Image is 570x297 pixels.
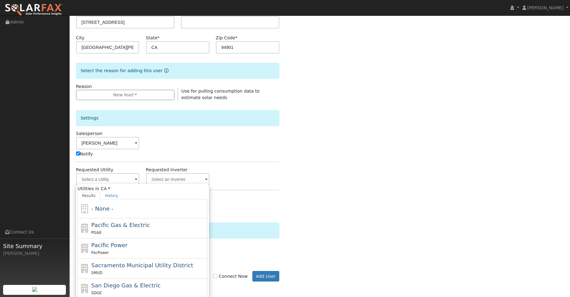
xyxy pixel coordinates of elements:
button: New lead [76,90,174,100]
span: Required [157,35,160,40]
a: Results [78,192,101,199]
span: PacPower [91,251,109,255]
a: Reason for new user [163,68,169,73]
label: Zip Code [216,35,238,41]
input: Select a User [76,137,139,149]
label: Reason [76,83,92,90]
input: Notify [76,151,80,155]
div: Select the reason for adding this user [76,63,279,79]
a: CA [101,186,110,192]
div: Settings [76,110,279,126]
label: Notify [76,151,93,157]
span: Pacific Gas & Electric [91,222,150,228]
span: Sacramento Municipal Utility District [91,262,193,269]
span: Use for pulling consumption data to estimate solar needs [182,89,259,100]
a: History [100,192,123,199]
label: City [76,35,85,41]
span: - None - [91,205,113,212]
img: SolarFax [5,3,63,16]
button: Add User [252,271,279,282]
input: Select an Inverter [146,173,209,186]
span: Required [235,35,238,40]
span: SDGE [91,291,102,295]
input: Select a Utility [76,173,139,186]
span: SMUD [91,271,102,275]
label: Requested Inverter [146,167,188,173]
span: PG&E [91,230,101,235]
label: Connect Now [213,273,247,280]
span: Site Summary [3,242,66,250]
span: Utilities in [78,186,208,192]
label: State [146,35,160,41]
div: [PERSON_NAME] [3,250,66,257]
span: [PERSON_NAME] [527,5,564,10]
label: Salesperson [76,130,103,137]
span: San Diego Gas & Electric [91,282,161,289]
label: Requested Utility [76,167,114,173]
img: retrieve [32,287,37,292]
input: Connect Now [213,274,217,278]
span: Pacific Power [91,242,127,248]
